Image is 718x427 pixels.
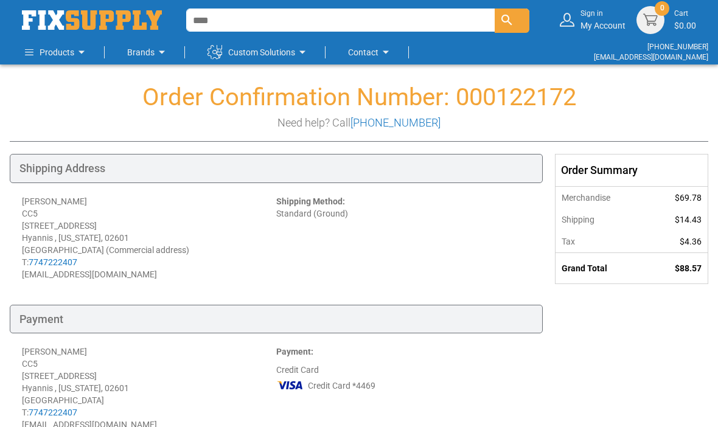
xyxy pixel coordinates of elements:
th: Shipping [556,209,648,231]
a: [EMAIL_ADDRESS][DOMAIN_NAME] [594,53,708,61]
a: 7747222407 [29,408,77,417]
a: [PHONE_NUMBER] [647,43,708,51]
th: Merchandise [556,186,648,209]
span: $69.78 [675,193,702,203]
span: $14.43 [675,215,702,224]
img: VI [276,376,304,394]
div: Order Summary [556,154,708,186]
a: Products [25,40,89,64]
span: $4.36 [680,237,702,246]
div: Standard (Ground) [276,195,531,280]
h3: Need help? Call [10,117,708,129]
a: Brands [127,40,169,64]
strong: Payment: [276,347,313,356]
div: [PERSON_NAME] CC5 [STREET_ADDRESS] Hyannis , [US_STATE], 02601 [GEOGRAPHIC_DATA] (Commercial addr... [22,195,276,280]
div: Shipping Address [10,154,543,183]
h1: Order Confirmation Number: 000122172 [10,84,708,111]
small: Cart [674,9,696,19]
div: Payment [10,305,543,334]
a: Contact [348,40,393,64]
span: $0.00 [674,21,696,30]
span: 0 [660,3,664,13]
span: Credit Card *4469 [308,380,375,392]
a: Custom Solutions [207,40,310,64]
a: [PHONE_NUMBER] [350,116,441,129]
a: 7747222407 [29,257,77,267]
strong: Shipping Method: [276,196,345,206]
a: store logo [22,10,162,30]
th: Tax [556,231,648,253]
img: Fix Industrial Supply [22,10,162,30]
div: My Account [580,9,626,31]
span: $88.57 [675,263,702,273]
small: Sign in [580,9,626,19]
strong: Grand Total [562,263,607,273]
